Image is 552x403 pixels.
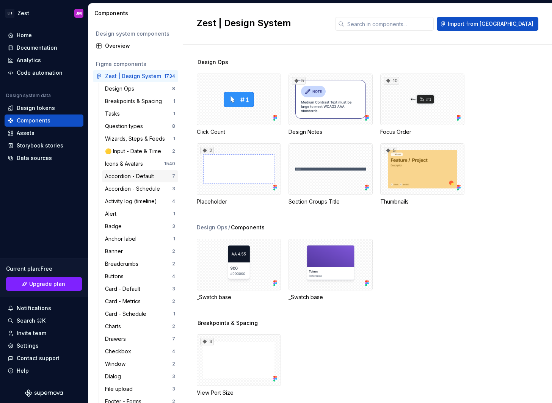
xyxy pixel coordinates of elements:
[173,98,175,104] div: 1
[5,315,83,327] button: Search ⌘K
[102,95,178,107] a: Breakpoints & Spacing1
[5,327,83,339] a: Invite team
[5,102,83,114] a: Design tokens
[5,42,83,54] a: Documentation
[5,9,14,18] div: LH
[289,74,373,136] div: 5Design Notes
[164,73,175,79] div: 1734
[384,77,399,85] div: 10
[17,304,51,312] div: Notifications
[6,93,51,99] div: Design system data
[5,140,83,152] a: Storybook stories
[17,129,34,137] div: Assets
[105,248,126,255] div: Banner
[228,224,230,231] span: /
[200,147,214,154] div: 2
[17,342,39,350] div: Settings
[17,69,63,77] div: Code automation
[172,286,175,292] div: 3
[105,185,163,193] div: Accordion - Schedule
[102,233,178,245] a: Anchor label1
[25,389,63,397] svg: Supernova Logo
[172,373,175,379] div: 3
[96,30,175,38] div: Design system components
[173,311,175,317] div: 1
[102,108,178,120] a: Tasks1
[102,220,178,232] a: Badge3
[102,320,178,332] a: Charts2
[231,224,265,231] span: Components
[172,123,175,129] div: 8
[292,77,306,85] div: 5
[102,120,178,132] a: Question types8
[105,285,143,293] div: Card - Default
[200,338,214,345] div: 3
[102,245,178,257] a: Banner2
[172,261,175,267] div: 2
[197,17,326,29] h2: Zest | Design System
[102,283,178,295] a: Card - Default3
[448,20,533,28] span: Import from [GEOGRAPHIC_DATA]
[102,358,178,370] a: Window2
[197,239,281,301] div: _Swatch base
[172,186,175,192] div: 3
[102,308,178,320] a: Card - Schedule1
[96,60,175,68] div: Figma components
[102,333,178,345] a: Drawers7
[164,161,175,167] div: 1540
[380,198,464,205] div: Thumbnails
[380,143,464,205] div: 5Thumbnails
[105,310,149,318] div: Card - Schedule
[5,127,83,139] a: Assets
[173,236,175,242] div: 1
[17,44,57,52] div: Documentation
[173,211,175,217] div: 1
[437,17,538,31] button: Import from [GEOGRAPHIC_DATA]
[172,273,175,279] div: 4
[102,383,178,395] a: File upload3
[102,258,178,270] a: Breadcrumbs2
[17,317,45,325] div: Search ⌘K
[172,173,175,179] div: 7
[5,67,83,79] a: Code automation
[197,198,281,205] div: Placeholder
[102,370,178,383] a: Dialog3
[172,86,175,92] div: 8
[17,104,55,112] div: Design tokens
[102,295,178,307] a: Card - Metrics2
[17,367,29,375] div: Help
[105,260,141,268] div: Breadcrumbs
[105,373,124,380] div: Dialog
[102,133,178,145] a: Wizards, Steps & Feeds1
[105,97,165,105] div: Breakpoints & Spacing
[380,128,464,136] div: Focus Order
[17,354,60,362] div: Contact support
[105,298,144,305] div: Card - Metrics
[5,340,83,352] a: Settings
[93,70,178,82] a: Zest | Design System1734
[105,147,164,155] div: 🟡 Input - Date & Time
[102,145,178,157] a: 🟡 Input - Date & Time2
[29,280,65,288] span: Upgrade plan
[105,172,157,180] div: Accordion - Default
[102,170,178,182] a: Accordion - Default7
[197,224,227,231] div: Design Ops
[105,210,119,218] div: Alert
[5,352,83,364] button: Contact support
[172,298,175,304] div: 2
[197,334,281,397] div: 3View Port Size
[102,208,178,220] a: Alert1
[197,128,281,136] div: Click Count
[105,223,125,230] div: Badge
[105,385,136,393] div: File upload
[172,323,175,329] div: 2
[94,9,180,17] div: Components
[105,360,129,368] div: Window
[102,195,178,207] a: Activity log (timeline)4
[5,365,83,377] button: Help
[5,54,83,66] a: Analytics
[17,154,52,162] div: Data sources
[102,83,178,95] a: Design Ops8
[197,389,281,397] div: View Port Size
